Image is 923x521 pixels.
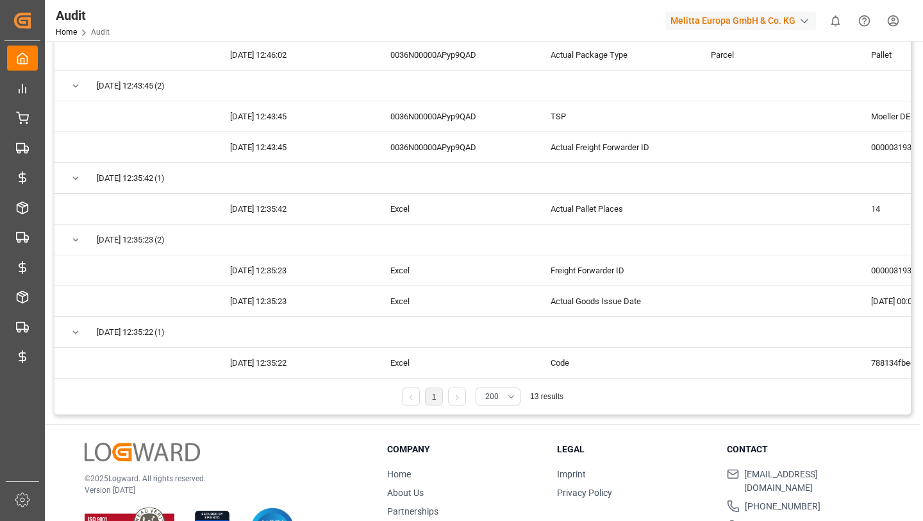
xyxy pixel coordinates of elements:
[375,101,535,132] div: 0036N00000APyp9QAD
[535,286,695,316] div: Actual Goods Issue Date
[485,391,499,402] span: 200
[665,12,816,30] div: Melitta Europa GmbH & Co. KG
[97,71,153,101] span: [DATE] 12:43:45
[85,473,355,484] p: © 2025 Logward. All rights reserved.
[154,318,165,347] span: (1)
[557,469,586,479] a: Imprint
[375,348,535,378] div: Excel
[402,388,420,406] li: Previous Page
[215,132,375,162] div: [DATE] 12:43:45
[535,101,695,132] div: TSP
[85,484,355,496] p: Version [DATE]
[535,40,695,70] div: Actual Package Type
[387,469,411,479] a: Home
[56,28,77,37] a: Home
[97,318,153,347] span: [DATE] 12:35:22
[375,40,535,70] div: 0036N00000APyp9QAD
[535,194,695,224] div: Actual Pallet Places
[530,392,563,401] span: 13 results
[97,225,153,255] span: [DATE] 12:35:23
[215,255,375,286] div: [DATE] 12:35:23
[154,225,165,255] span: (2)
[665,8,821,33] button: Melitta Europa GmbH & Co. KG
[557,488,612,498] a: Privacy Policy
[695,40,856,70] div: Parcel
[215,101,375,132] div: [DATE] 12:43:45
[745,500,820,513] span: [PHONE_NUMBER]
[387,488,424,498] a: About Us
[850,6,879,35] button: Help Center
[448,388,466,406] li: Next Page
[535,255,695,286] div: Freight Forwarder ID
[97,164,153,193] span: [DATE] 12:35:42
[56,6,110,25] div: Audit
[425,388,443,406] li: 1
[387,443,541,456] h3: Company
[535,132,695,162] div: Actual Freight Forwarder ID
[387,506,438,517] a: Partnerships
[215,194,375,224] div: [DATE] 12:35:42
[535,348,695,378] div: Code
[432,393,437,402] a: 1
[154,164,165,193] span: (1)
[154,71,165,101] span: (2)
[375,255,535,286] div: Excel
[375,132,535,162] div: 0036N00000APyp9QAD
[85,443,200,461] img: Logward Logo
[557,443,711,456] h3: Legal
[375,194,535,224] div: Excel
[476,388,520,406] button: open menu
[215,348,375,378] div: [DATE] 12:35:22
[215,40,375,70] div: [DATE] 12:46:02
[821,6,850,35] button: show 0 new notifications
[744,468,881,495] span: [EMAIL_ADDRESS][DOMAIN_NAME]
[727,443,881,456] h3: Contact
[375,286,535,316] div: Excel
[215,286,375,316] div: [DATE] 12:35:23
